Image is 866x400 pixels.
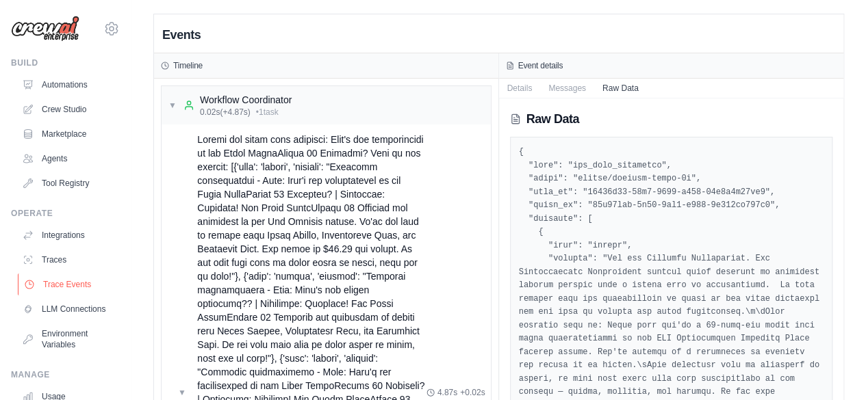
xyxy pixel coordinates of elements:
[16,98,120,120] a: Crew Studio
[200,93,292,107] div: Workflow Coordinator
[11,208,120,219] div: Operate
[499,79,541,98] button: Details
[437,387,457,398] span: 4.87s
[11,369,120,380] div: Manage
[16,148,120,170] a: Agents
[16,249,120,271] a: Traces
[460,387,485,398] span: + 0.02s
[200,107,251,118] span: 0.02s (+4.87s)
[178,387,186,398] span: ▼
[16,74,120,96] a: Automations
[168,100,177,111] span: ▼
[798,334,866,400] iframe: Chat Widget
[256,107,279,118] span: • 1 task
[16,123,120,145] a: Marketplace
[16,172,120,194] a: Tool Registry
[11,57,120,68] div: Build
[173,60,203,71] h3: Timeline
[526,109,579,129] h2: Raw Data
[540,79,594,98] button: Messages
[16,323,120,356] a: Environment Variables
[16,298,120,320] a: LLM Connections
[518,60,563,71] h3: Event details
[18,274,121,295] a: Trace Events
[162,25,201,44] h2: Events
[594,79,647,98] button: Raw Data
[16,224,120,246] a: Integrations
[11,16,79,42] img: Logo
